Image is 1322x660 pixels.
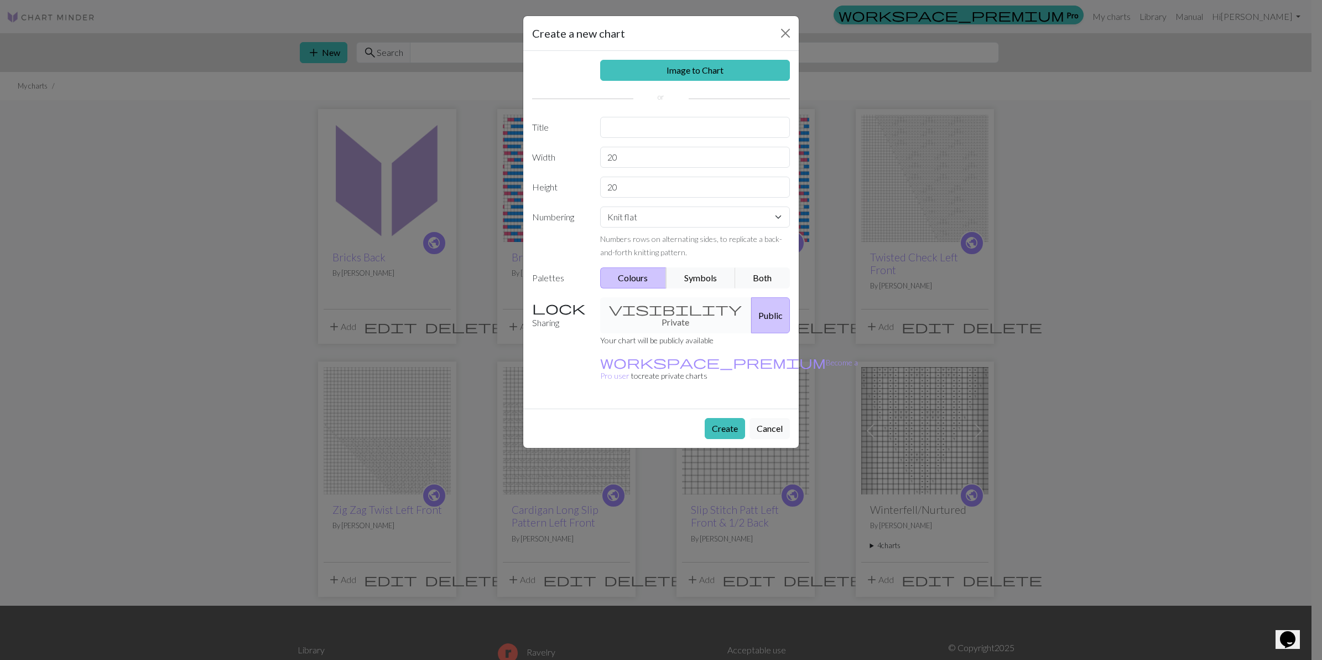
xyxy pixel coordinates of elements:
button: Create [705,418,745,439]
small: Your chart will be publicly available [600,336,714,345]
h5: Create a new chart [532,25,625,42]
button: Symbols [666,267,736,288]
a: Image to Chart [600,60,790,81]
small: to create private charts [600,358,858,380]
label: Width [525,147,594,168]
button: Colours [600,267,667,288]
small: Numbers rows on alternating sides, to replicate a back-and-forth knitting pattern. [600,234,782,257]
button: Public [751,297,790,333]
label: Numbering [525,207,594,259]
label: Height [525,177,594,198]
button: Both [735,267,790,288]
label: Sharing [525,297,594,333]
button: Close [777,24,794,42]
iframe: chat widget [1276,616,1311,649]
a: Become a Pro user [600,358,858,380]
label: Palettes [525,267,594,288]
span: workspace_premium [600,354,826,370]
label: Title [525,117,594,138]
button: Cancel [750,418,790,439]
